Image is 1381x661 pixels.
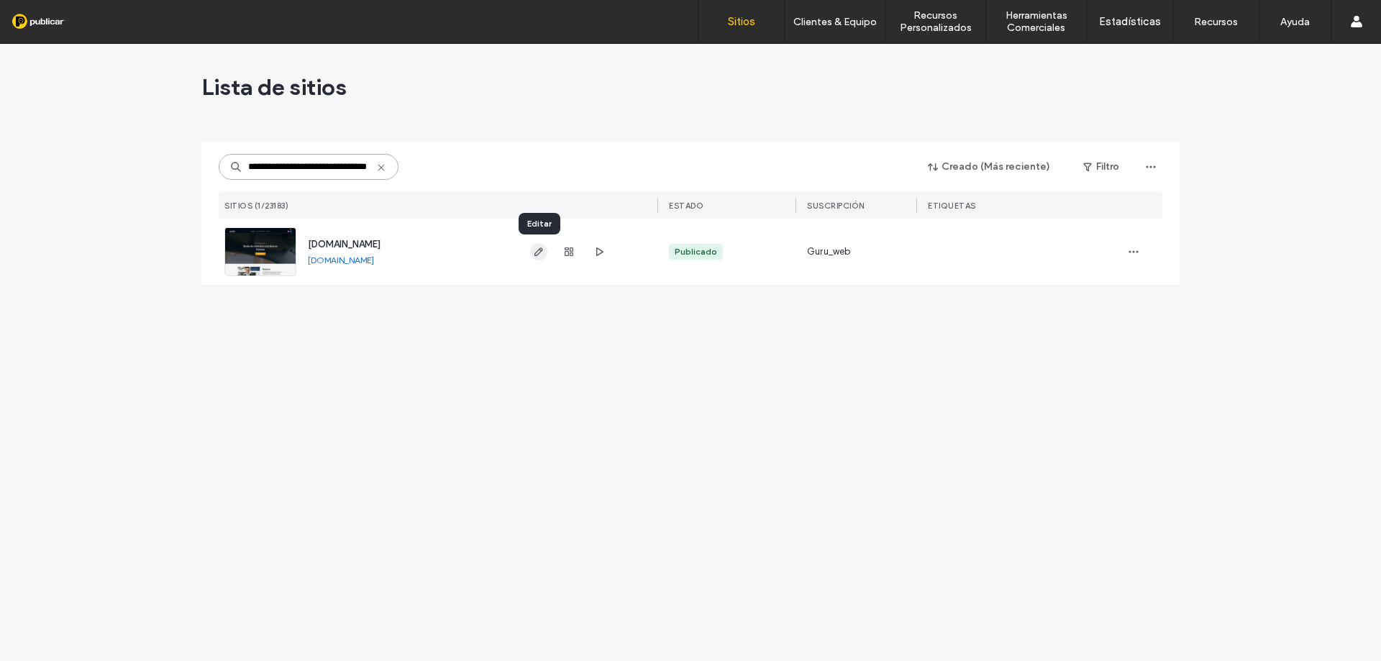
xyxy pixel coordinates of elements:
[807,201,865,211] span: Suscripción
[928,201,976,211] span: ETIQUETAS
[1069,155,1134,178] button: Filtro
[1194,16,1238,28] label: Recursos
[807,245,851,259] span: Guru_web
[224,201,288,211] span: SITIOS (1/23183)
[675,245,717,258] div: Publicado
[885,9,985,34] label: Recursos Personalizados
[728,15,755,28] label: Sitios
[308,255,374,265] a: [DOMAIN_NAME]
[916,155,1063,178] button: Creado (Más reciente)
[519,213,560,234] div: Editar
[1099,15,1161,28] label: Estadísticas
[986,9,1086,34] label: Herramientas Comerciales
[31,10,70,23] span: Ayuda
[201,73,347,101] span: Lista de sitios
[308,239,380,250] a: [DOMAIN_NAME]
[669,201,703,211] span: ESTADO
[793,16,877,28] label: Clientes & Equipo
[1280,16,1310,28] label: Ayuda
